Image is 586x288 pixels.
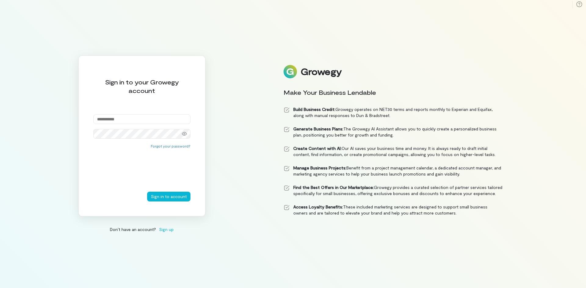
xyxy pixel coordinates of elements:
button: Forgot your password? [151,144,190,148]
li: Growegy provides a curated selection of partner services tailored specifically for small business... [284,184,503,197]
strong: Access Loyalty Benefits: [293,204,343,209]
strong: Build Business Credit: [293,107,335,112]
li: These included marketing services are designed to support small business owners and are tailored ... [284,204,503,216]
li: Our AI saves your business time and money. It is always ready to draft initial content, find info... [284,145,503,158]
strong: Create Content with AI: [293,146,342,151]
img: Logo [284,65,297,78]
span: Sign up [159,226,174,233]
div: Sign in to your Growegy account [93,78,190,95]
li: The Growegy AI Assistant allows you to quickly create a personalized business plan, positioning y... [284,126,503,138]
button: Sign in to account [147,192,190,201]
li: Growegy operates on NET30 terms and reports monthly to Experian and Equifax, along with manual re... [284,106,503,119]
div: Growegy [301,66,342,77]
div: Make Your Business Lendable [284,88,503,97]
li: Benefit from a project management calendar, a dedicated account manager, and marketing agency ser... [284,165,503,177]
strong: Manage Business Projects: [293,165,346,170]
div: Don’t have an account? [78,226,205,233]
strong: Generate Business Plans: [293,126,343,131]
strong: Find the Best Offers in Our Marketplace: [293,185,374,190]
